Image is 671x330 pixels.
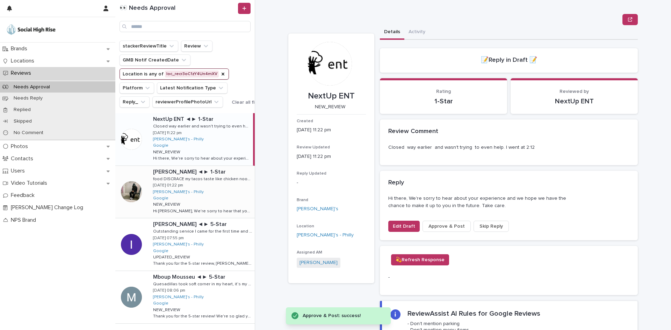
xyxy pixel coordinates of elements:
[153,143,168,148] a: Google
[297,205,338,213] a: [PERSON_NAME]'s
[8,118,37,124] p: Skipped
[153,148,182,155] p: NEW_REVIEW
[153,280,253,287] p: Quesadillas took soft corner in my heart, it’s my 5th time eating back to back having chipotle sa...
[153,249,168,254] a: Google
[120,68,229,80] button: Location
[8,168,30,174] p: Users
[153,228,253,234] p: Outstanding service I came for the first time and the food was really incredible, I can eat honey...
[232,100,265,105] span: Clear all filters
[396,256,445,263] span: 💫Refresh Response
[120,5,237,12] h1: 👀 Needs Approval
[8,107,36,113] p: Replied
[115,166,255,219] a: [PERSON_NAME] ◄► 1-Star[PERSON_NAME] ◄► 1-Star food DISCRACE my tacos taste like chicken noodle s...
[391,254,449,265] button: 💫Refresh Response
[297,104,363,110] p: NEW_REVIEW
[393,223,415,230] span: Edit Draft
[157,82,228,94] button: Latest Notification Type
[120,41,178,52] button: stackerReviewTitle
[297,232,354,239] a: [PERSON_NAME]'s - Philly
[115,218,255,271] a: [PERSON_NAME] ◄► 5-Star[PERSON_NAME] ◄► 5-Star Outstanding service I came for the first time and ...
[8,58,40,64] p: Locations
[153,236,184,241] p: [DATE] 07:55 pm
[297,119,313,123] span: Created
[153,254,192,260] p: UPDATED_REVIEW
[519,97,629,105] p: NextUp ENT
[153,201,182,207] p: NEW_REVIEW
[153,183,183,188] p: [DATE] 01:22 pm
[153,306,182,313] p: NEW_REVIEW
[152,96,223,108] button: reviewerProfilePhotoUrl
[120,21,251,32] input: Search
[428,223,465,230] span: Approve & Post
[8,192,40,199] p: Feedback
[8,204,89,211] p: [PERSON_NAME] Change Log
[479,223,503,230] span: Skip Reply
[153,167,227,175] p: [PERSON_NAME] ◄► 1-Star
[436,89,451,94] span: Rating
[153,123,252,129] p: Closed way earlier and wasn't trying to even help. I went at 2:12
[297,153,366,160] p: [DATE] 11:22 pm
[388,97,499,105] p: 1-Star
[153,301,168,306] a: Google
[153,190,204,195] a: [PERSON_NAME]'s - Philly
[153,288,185,293] p: [DATE] 08:06 pm
[388,221,420,232] button: Edit Draft
[388,128,438,135] h2: Review Comment
[8,143,34,150] p: Photos
[8,95,48,101] p: Needs Reply
[153,131,182,135] p: [DATE] 11:22 pm
[8,70,37,76] p: Reviews
[153,220,228,228] p: [PERSON_NAME] ◄► 5-Star
[297,179,366,186] p: -
[8,130,49,136] p: No Comment
[8,45,33,52] p: Brands
[8,217,42,223] p: NPS Brand
[8,84,56,90] p: Needs Approval
[153,313,253,319] p: Thank you for the 5-star review! We're so glad you've enjoyed your visits and we'll be sure to pa...
[297,126,366,134] p: [DATE] 11:22 pm
[120,82,154,94] button: Platform
[300,259,338,266] a: [PERSON_NAME]
[153,115,215,123] p: NextUp ENT ◄► 1-Star
[407,309,540,318] h2: ReviewAssist AI Rules for Google Reviews
[153,196,168,201] a: Google
[388,195,569,210] p: Hi there, We're sorry to hear about your experience and we hope we have the chance to make it up ...
[303,311,377,320] div: Approve & Post: success!
[297,145,330,149] span: Review Updated
[297,171,326,176] span: Reply Updated
[153,260,253,266] p: Thank you for the 5-star review, Ibrahima! We're happy to hear you enjoyed our food and received ...
[153,175,253,182] p: food DISCRACE my tacos taste like chicken noodle soup
[6,23,57,37] img: o5DnuTxEQV6sW9jFYBBf
[153,137,204,142] a: [PERSON_NAME]'s - Philly
[153,155,252,161] p: Hi there, We're sorry to hear about your experience and we hope we have the chance to make it up ...
[474,221,509,232] button: Skip Reply
[297,198,308,202] span: Brand
[229,97,265,108] button: Clear all filters
[120,54,190,66] button: GMB Notif CreatedDate
[423,221,471,232] button: Approve & Post
[120,96,150,108] button: Reply_
[481,57,537,64] h2: 📝Reply in Draft 📝
[388,274,463,281] p: -
[404,25,430,40] button: Activity
[153,272,227,280] p: Mboup Mousseu ◄► 5-Star
[181,41,212,52] button: Review
[388,144,535,151] p: Closed way earlier and wasn't trying to even help. I went at 2:12
[380,25,404,40] button: Details
[153,295,204,300] a: [PERSON_NAME]'s - Philly
[297,91,366,101] p: NextUp ENT
[153,242,204,247] a: [PERSON_NAME]'s - Philly
[8,180,53,186] p: Video Tutorials
[388,179,404,187] h2: Reply
[8,155,39,162] p: Contacts
[560,89,589,94] span: Reviewed by
[297,224,314,228] span: Location
[115,271,255,324] a: Mboup Mousseu ◄► 5-StarMboup Mousseu ◄► 5-Star Quesadillas took soft corner in my heart, it’s my ...
[153,207,253,214] p: Hi Noah, We're sorry to hear that you didn't enjoy our food. We hope we have the chance to win yo...
[115,113,255,166] a: NextUp ENT ◄► 1-StarNextUp ENT ◄► 1-Star Closed way earlier and wasn't trying to even help. I wen...
[297,250,322,255] span: Assigned AM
